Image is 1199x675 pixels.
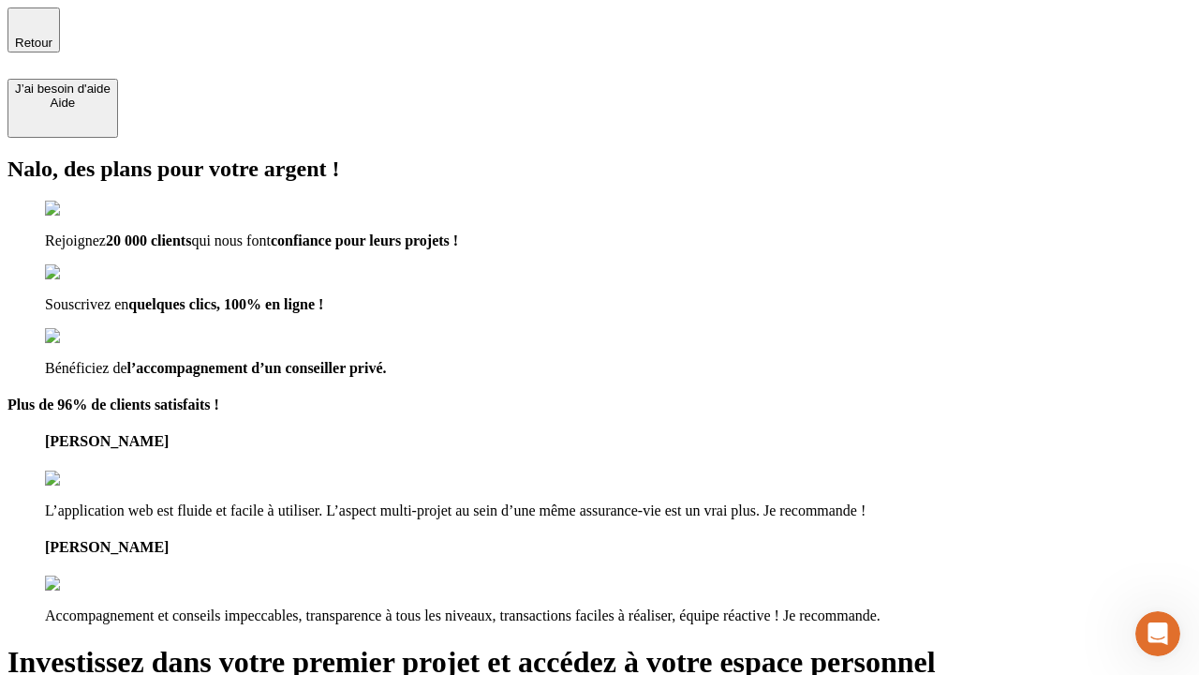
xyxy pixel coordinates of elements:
h4: Plus de 96% de clients satisfaits ! [7,397,1192,413]
img: reviews stars [45,471,138,487]
button: J’ai besoin d'aideAide [7,79,118,138]
div: Aide [15,96,111,110]
img: checkmark [45,201,126,217]
h4: [PERSON_NAME] [45,433,1192,450]
p: Accompagnement et conseils impeccables, transparence à tous les niveaux, transactions faciles à r... [45,607,1192,624]
button: Retour [7,7,60,52]
h2: Nalo, des plans pour votre argent ! [7,157,1192,182]
span: quelques clics, 100% en ligne ! [128,296,323,312]
span: l’accompagnement d’un conseiller privé. [127,360,387,376]
img: reviews stars [45,576,138,592]
div: J’ai besoin d'aide [15,82,111,96]
iframe: Intercom live chat [1135,611,1180,656]
span: confiance pour leurs projets ! [271,232,458,248]
span: Rejoignez [45,232,106,248]
span: Souscrivez en [45,296,128,312]
img: checkmark [45,328,126,345]
span: Bénéficiez de [45,360,127,376]
span: 20 000 clients [106,232,192,248]
span: qui nous font [191,232,270,248]
img: checkmark [45,264,126,281]
p: L’application web est fluide et facile à utiliser. L’aspect multi-projet au sein d’une même assur... [45,502,1192,519]
span: Retour [15,36,52,50]
h4: [PERSON_NAME] [45,539,1192,556]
